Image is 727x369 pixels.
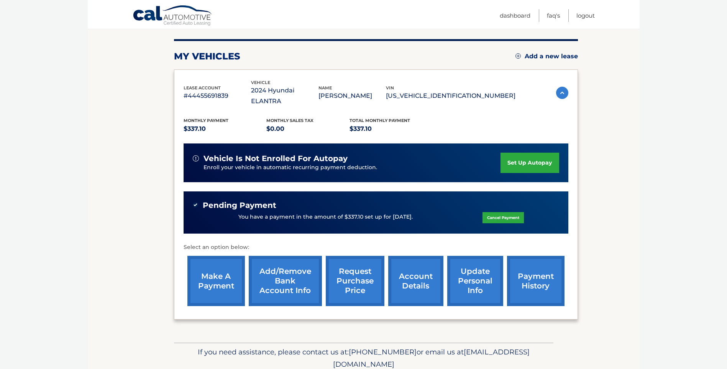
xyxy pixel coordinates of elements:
[184,243,568,252] p: Select an option below:
[203,201,276,210] span: Pending Payment
[576,9,595,22] a: Logout
[349,348,417,356] span: [PHONE_NUMBER]
[318,91,386,101] p: [PERSON_NAME]
[184,124,267,134] p: $337.10
[447,256,503,306] a: update personal info
[500,9,530,22] a: Dashboard
[266,118,313,123] span: Monthly sales Tax
[266,124,350,134] p: $0.00
[515,53,521,59] img: add.svg
[238,213,413,221] p: You have a payment in the amount of $337.10 set up for [DATE].
[350,118,410,123] span: Total Monthly Payment
[350,124,433,134] p: $337.10
[482,212,524,223] a: Cancel Payment
[193,155,199,161] img: alert-white.svg
[556,87,568,99] img: accordion-active.svg
[501,153,559,173] a: set up autopay
[174,51,240,62] h2: my vehicles
[184,118,228,123] span: Monthly Payment
[187,256,245,306] a: make a payment
[547,9,560,22] a: FAQ's
[203,154,348,163] span: vehicle is not enrolled for autopay
[318,85,332,91] span: name
[388,256,443,306] a: account details
[333,348,530,369] span: [EMAIL_ADDRESS][DOMAIN_NAME]
[133,5,213,27] a: Cal Automotive
[193,202,198,208] img: check-green.svg
[251,85,318,107] p: 2024 Hyundai ELANTRA
[249,256,322,306] a: Add/Remove bank account info
[386,91,515,101] p: [US_VEHICLE_IDENTIFICATION_NUMBER]
[386,85,394,91] span: vin
[184,91,251,101] p: #44455691839
[515,53,578,60] a: Add a new lease
[184,85,221,91] span: lease account
[251,80,270,85] span: vehicle
[326,256,384,306] a: request purchase price
[203,163,501,172] p: Enroll your vehicle in automatic recurring payment deduction.
[507,256,565,306] a: payment history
